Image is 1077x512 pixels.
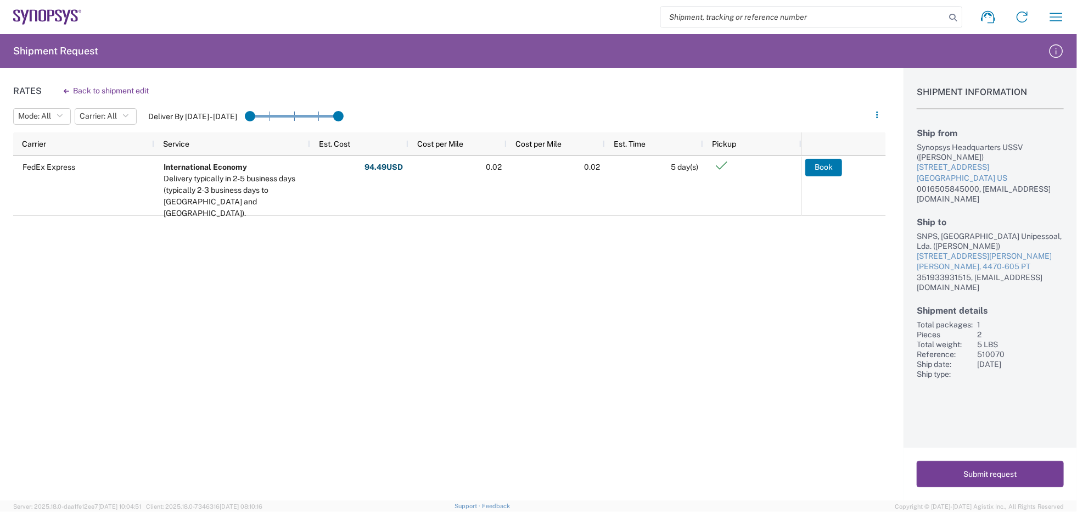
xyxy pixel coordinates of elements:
[13,86,42,96] h1: Rates
[220,503,262,510] span: [DATE] 08:10:16
[515,140,562,148] span: Cost per Mile
[805,159,842,176] button: Book
[895,502,1064,511] span: Copyright © [DATE]-[DATE] Agistix Inc., All Rights Reserved
[977,320,1064,330] div: 1
[917,162,1064,183] a: [STREET_ADDRESS][GEOGRAPHIC_DATA] US
[319,140,350,148] span: Est. Cost
[977,340,1064,349] div: 5 LBS
[364,162,403,172] strong: 94.49 USD
[98,503,141,510] span: [DATE] 10:04:51
[917,261,1064,272] div: [PERSON_NAME], 4470-605 PT
[584,163,600,171] span: 0.02
[75,108,137,125] button: Carrier: All
[917,162,1064,173] div: [STREET_ADDRESS]
[148,112,237,121] label: Deliver By [DATE] - [DATE]
[55,81,158,101] button: Back to shipment edit
[486,163,502,171] span: 0.02
[13,503,141,510] span: Server: 2025.18.0-daa1fe12ee7
[13,44,98,58] h2: Shipment Request
[917,369,973,379] div: Ship type:
[977,349,1064,359] div: 510070
[614,140,646,148] span: Est. Time
[917,251,1064,272] a: [STREET_ADDRESS][PERSON_NAME][PERSON_NAME], 4470-605 PT
[22,140,46,148] span: Carrier
[712,140,736,148] span: Pickup
[977,330,1064,340] div: 2
[917,461,1064,487] button: Submit request
[13,108,71,125] button: Mode: All
[917,128,1064,138] h2: Ship from
[163,140,189,148] span: Service
[671,163,698,171] span: 5 day(s)
[18,111,51,121] span: Mode: All
[917,359,973,369] div: Ship date:
[455,503,482,509] a: Support
[917,87,1064,109] h1: Shipment Information
[917,251,1064,262] div: [STREET_ADDRESS][PERSON_NAME]
[917,272,1064,292] div: 351933931515, [EMAIL_ADDRESS][DOMAIN_NAME]
[917,217,1064,227] h2: Ship to
[364,159,403,176] button: 94.49USD
[917,173,1064,184] div: [GEOGRAPHIC_DATA] US
[917,320,973,330] div: Total packages:
[917,340,973,349] div: Total weight:
[917,231,1064,251] div: SNPS, [GEOGRAPHIC_DATA] Unipessoal, Lda. ([PERSON_NAME])
[482,503,510,509] a: Feedback
[917,305,1064,316] h2: Shipment details
[977,359,1064,369] div: [DATE]
[417,140,463,148] span: Cost per Mile
[661,7,945,27] input: Shipment, tracking or reference number
[146,503,262,510] span: Client: 2025.18.0-7346316
[23,163,75,171] span: FedEx Express
[917,142,1064,162] div: Synopsys Headquarters USSV ([PERSON_NAME])
[917,330,973,340] div: Pieces
[164,173,305,219] div: Delivery typically in 2-5 business days (typically 2-3 business days to Canada and Mexico).
[80,111,117,121] span: Carrier: All
[917,184,1064,204] div: 0016505845000, [EMAIL_ADDRESS][DOMAIN_NAME]
[917,349,973,359] div: Reference:
[164,163,247,171] b: International Economy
